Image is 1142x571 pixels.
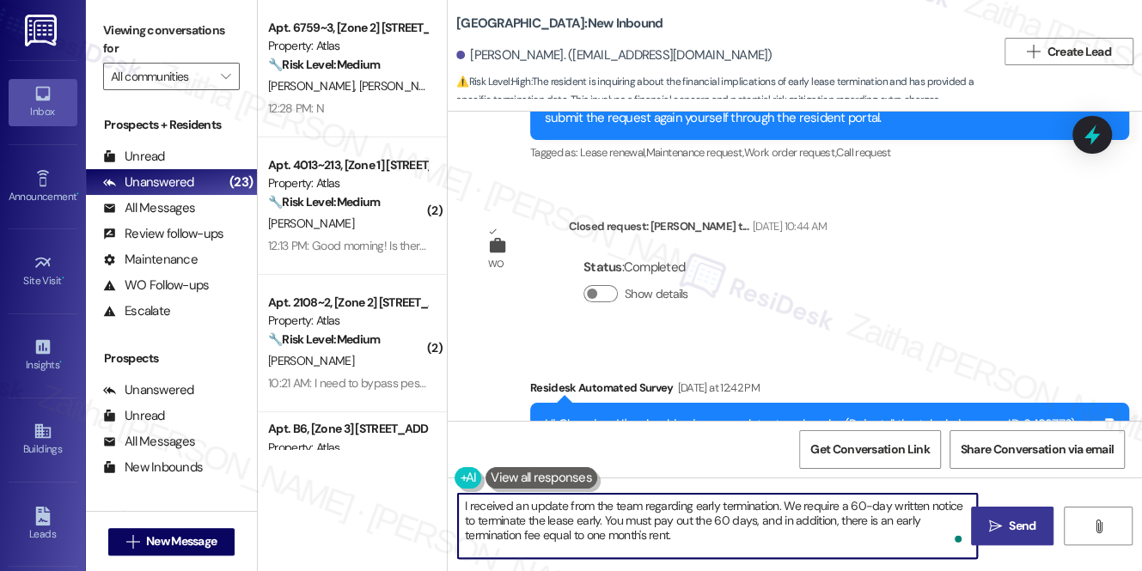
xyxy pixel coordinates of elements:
[103,251,198,269] div: Maintenance
[103,381,194,399] div: Unanswered
[268,194,380,210] strong: 🔧 Risk Level: Medium
[456,15,663,33] b: [GEOGRAPHIC_DATA]: New Inbound
[1047,43,1111,61] span: Create Lead
[961,440,1114,459] span: Share Conversation via email
[359,78,445,94] span: [PERSON_NAME]
[103,17,240,63] label: Viewing conversations for
[748,217,827,235] div: [DATE] 10:44 AM
[268,100,324,116] div: 12:28 PM: N
[25,15,60,46] img: ResiDesk Logo
[268,294,427,312] div: Apt. 2108~2, [Zone 2] [STREET_ADDRESS][PERSON_NAME]
[103,459,203,477] div: New Inbounds
[62,272,64,284] span: •
[76,188,79,200] span: •
[971,507,1054,545] button: Send
[674,379,760,397] div: [DATE] at 12:42 PM
[59,356,62,368] span: •
[111,63,212,90] input: All communities
[950,430,1125,469] button: Share Conversation via email
[126,535,139,549] i: 
[580,145,646,160] span: Lease renewal ,
[103,407,165,425] div: Unread
[268,156,427,174] div: Apt. 4013~213, [Zone 1] [STREET_ADDRESS][PERSON_NAME]
[456,75,530,88] strong: ⚠️ Risk Level: High
[744,145,837,160] span: Work order request ,
[1091,519,1104,533] i: 
[86,349,257,368] div: Prospects
[103,199,195,217] div: All Messages
[103,433,195,451] div: All Messages
[1005,38,1133,65] button: Create Lead
[583,254,695,281] div: : Completed
[268,439,427,457] div: Property: Atlas
[86,507,257,525] div: Residents
[268,312,427,330] div: Property: Atlas
[799,430,940,469] button: Get Conversation Link
[103,173,194,191] div: Unanswered
[989,519,1002,533] i: 
[86,116,257,134] div: Prospects + Residents
[458,494,977,558] textarea: To enrich screen reader interactions, please activate Accessibility in Grammarly extension settings
[9,248,77,295] a: Site Visit •
[268,174,427,192] div: Property: Atlas
[488,255,504,273] div: WO
[9,79,77,125] a: Inbox
[268,78,359,94] span: [PERSON_NAME]
[583,258,622,276] b: Status
[268,353,354,368] span: [PERSON_NAME]
[810,440,929,459] span: Get Conversation Link
[646,145,744,160] span: Maintenance request ,
[545,416,1102,453] div: Hi Chenxiang! I'm checking in on your latest work order (Reinstall the tub drain cover., ID: 8492...
[456,46,773,64] div: [PERSON_NAME]. ([EMAIL_ADDRESS][DOMAIN_NAME])
[268,420,427,438] div: Apt. B6, [Zone 3] [STREET_ADDRESS]
[9,501,77,548] a: Leads
[221,70,230,83] i: 
[268,19,427,37] div: Apt. 6759~3, [Zone 2] [STREET_ADDRESS][PERSON_NAME]
[836,145,890,160] span: Call request
[225,169,257,196] div: (23)
[569,217,827,241] div: Closed request: [PERSON_NAME] t...
[530,140,1129,165] div: Tagged as:
[1009,517,1035,535] span: Send
[268,37,427,55] div: Property: Atlas
[456,73,996,110] span: : The resident is inquiring about the financial implications of early lease termination and has p...
[1027,45,1040,58] i: 
[9,416,77,463] a: Buildings
[103,148,165,166] div: Unread
[146,532,217,550] span: New Message
[268,57,380,72] strong: 🔧 Risk Level: Medium
[108,528,235,556] button: New Message
[103,276,209,295] div: WO Follow-ups
[103,302,170,320] div: Escalate
[530,379,1129,403] div: Residesk Automated Survey
[103,225,223,243] div: Review follow-ups
[268,216,354,231] span: [PERSON_NAME]
[268,238,603,253] div: 12:13 PM: Good morning! Is there any update on my Moving Papers?
[268,331,380,347] strong: 🔧 Risk Level: Medium
[625,285,688,303] label: Show details
[9,332,77,379] a: Insights •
